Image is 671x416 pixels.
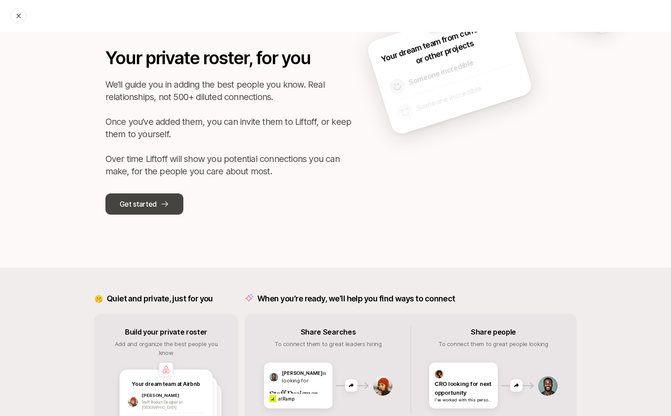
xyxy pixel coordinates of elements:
[105,78,353,177] p: We’ll guide you in adding the best people you know. Real relationships, not 500+ diluted connecti...
[269,395,276,402] img: f92ccad0_b811_468c_8b5a_ad63715c99b3.jpg
[434,379,493,397] p: CRO looking for next opportunity
[120,198,157,210] p: Get started
[105,193,183,215] button: Get started
[94,293,103,304] p: 🤫
[282,370,322,376] span: [PERSON_NAME]
[372,376,392,396] img: avatar-1.png
[275,340,382,347] span: To connect them to great leaders hiring
[257,293,455,305] p: When you’re ready, we’ll help you find ways to connect
[269,388,327,393] p: Staff Designer
[125,326,207,338] p: Build your private roster
[434,397,493,402] p: I've worked with this person at Intercom and they are a great leader
[282,370,327,384] p: is looking for
[538,376,558,396] img: avatar-4.png
[301,326,356,338] p: Share Searches
[438,340,548,347] span: To connect them to great people looking
[278,396,294,402] p: at
[159,362,173,377] img: company-logo.png
[269,373,278,381] img: avatar-4.png
[434,370,443,378] img: avatar-2.png
[378,15,508,77] p: Your dream team from contracting or other projects
[132,380,200,388] p: Your dream team at Airbnb
[115,340,218,356] span: Add and organize the best people you know
[107,293,213,305] p: Quiet and private, just for you
[471,326,516,338] p: Share people
[105,45,353,71] p: Your private roster, for you
[283,396,295,401] span: Ramp
[142,393,206,399] p: [PERSON_NAME]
